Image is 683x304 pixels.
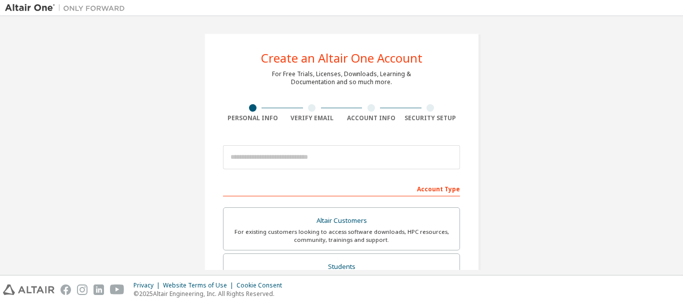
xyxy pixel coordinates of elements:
div: For existing customers looking to access software downloads, HPC resources, community, trainings ... [229,228,453,244]
div: Security Setup [401,114,460,122]
div: Account Info [341,114,401,122]
p: © 2025 Altair Engineering, Inc. All Rights Reserved. [133,289,288,298]
div: Verify Email [282,114,342,122]
div: Students [229,260,453,274]
div: Cookie Consent [236,281,288,289]
div: Account Type [223,180,460,196]
img: linkedin.svg [93,284,104,295]
div: For Free Trials, Licenses, Downloads, Learning & Documentation and so much more. [272,70,411,86]
img: facebook.svg [60,284,71,295]
img: instagram.svg [77,284,87,295]
div: Personal Info [223,114,282,122]
div: Privacy [133,281,163,289]
div: Website Terms of Use [163,281,236,289]
div: Create an Altair One Account [261,52,422,64]
img: youtube.svg [110,284,124,295]
img: altair_logo.svg [3,284,54,295]
div: Altair Customers [229,214,453,228]
img: Altair One [5,3,130,13]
